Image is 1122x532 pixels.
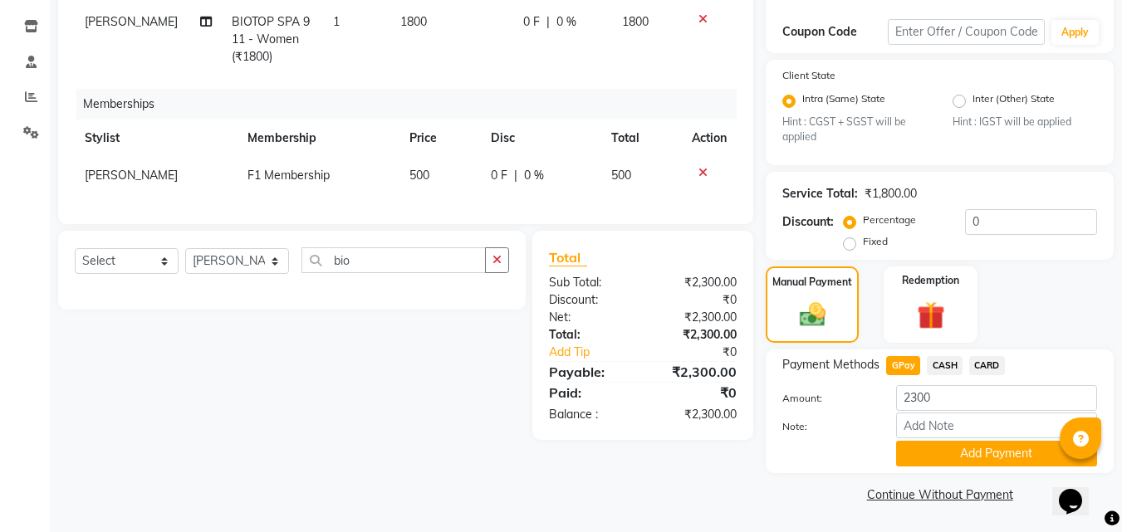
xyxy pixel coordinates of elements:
div: Discount: [537,291,643,309]
img: _gift.svg [909,298,953,332]
span: BIOTOP SPA 911 - Women (₹1800) [232,14,310,64]
input: Add Note [896,412,1097,438]
small: Hint : IGST will be applied [953,115,1097,129]
label: Redemption [902,273,959,288]
div: ₹0 [661,344,750,361]
label: Intra (Same) State [802,91,885,111]
th: Price [399,120,481,157]
th: Disc [481,120,601,157]
div: Discount: [782,213,834,231]
span: 0 % [556,13,576,31]
th: Stylist [75,120,238,157]
label: Client State [782,68,835,83]
span: | [514,167,517,184]
div: ₹1,800.00 [865,185,917,203]
span: [PERSON_NAME] [85,14,178,29]
label: Inter (Other) State [973,91,1055,111]
a: Add Tip [537,344,660,361]
span: [PERSON_NAME] [85,168,178,183]
span: | [546,13,550,31]
img: _cash.svg [791,300,834,329]
span: 500 [409,168,429,183]
small: Hint : CGST + SGST will be applied [782,115,927,145]
span: 1800 [400,14,427,29]
span: Payment Methods [782,356,879,373]
label: Note: [770,419,883,434]
input: Search [301,247,486,273]
th: Membership [238,120,399,157]
input: Enter Offer / Coupon Code [888,19,1045,45]
label: Manual Payment [772,275,852,290]
th: Action [682,120,737,157]
span: GPay [886,356,920,375]
span: 500 [611,168,631,183]
iframe: chat widget [1052,466,1105,515]
span: F1 Membership [247,168,330,183]
div: Service Total: [782,185,858,203]
div: Paid: [537,383,643,403]
label: Fixed [863,234,888,249]
span: CASH [927,356,963,375]
button: Apply [1051,20,1099,45]
a: Continue Without Payment [769,486,1110,504]
span: Total [549,249,587,266]
span: 0 F [523,13,540,31]
div: ₹2,300.00 [643,274,749,291]
div: ₹2,300.00 [643,406,749,423]
div: ₹0 [643,291,749,309]
span: 1 [333,14,340,29]
th: Total [601,120,683,157]
div: Memberships [76,89,749,120]
div: ₹2,300.00 [643,309,749,326]
input: Amount [896,385,1097,411]
div: Payable: [537,362,643,382]
div: ₹0 [643,383,749,403]
div: Sub Total: [537,274,643,291]
label: Amount: [770,391,883,406]
span: 1800 [622,14,649,29]
div: Net: [537,309,643,326]
div: Coupon Code [782,23,887,41]
span: 0 F [491,167,507,184]
span: 0 % [524,167,544,184]
button: Add Payment [896,441,1097,466]
label: Percentage [863,212,916,227]
div: Total: [537,326,643,344]
div: ₹2,300.00 [643,362,749,382]
span: CARD [969,356,1005,375]
div: ₹2,300.00 [643,326,749,344]
div: Balance : [537,406,643,423]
